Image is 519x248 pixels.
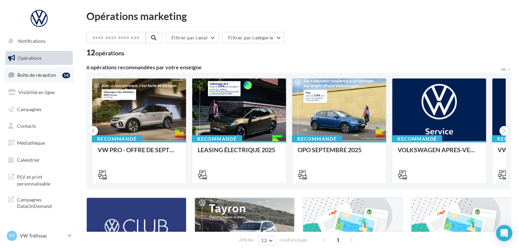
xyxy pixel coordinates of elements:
[392,135,442,143] div: Recommandé
[86,11,511,21] div: Opérations marketing
[496,225,512,241] div: Open Intercom Messenger
[333,234,344,245] span: 1
[17,72,56,78] span: Boîte de réception
[192,135,242,143] div: Recommandé
[18,89,55,95] span: Visibilité en ligne
[17,106,41,112] span: Campagnes
[5,229,73,242] a: VT VW Trélissac
[17,172,70,187] span: PLV et print personnalisable
[4,68,74,82] a: Boîte de réception58
[18,55,41,61] span: Opérations
[98,146,181,160] div: VW PRO - OFFRE DE SEPTEMBRE 25
[261,238,267,243] span: 12
[4,34,71,48] button: Notifications
[166,32,219,43] button: Filtrer par canal
[17,140,45,146] span: Médiathèque
[86,65,500,70] div: 6 opérations recommandées par votre enseigne
[239,237,254,243] span: Afficher
[298,146,381,160] div: OPO SEPTEMBRE 2025
[4,85,74,100] a: Visibilité en ligne
[9,232,15,239] span: VT
[95,50,124,56] div: opérations
[4,192,74,212] a: Campagnes DataOnDemand
[17,123,36,129] span: Contacts
[398,146,481,160] div: VOLKSWAGEN APRES-VENTE
[92,135,142,143] div: Recommandé
[62,73,70,78] div: 58
[198,146,281,160] div: LEASING ÉLECTRIQUE 2025
[86,49,124,56] div: 12
[18,38,46,44] span: Notifications
[17,195,70,210] span: Campagnes DataOnDemand
[17,157,40,163] span: Calendrier
[292,135,342,143] div: Recommandé
[4,119,74,133] a: Contacts
[4,136,74,150] a: Médiathèque
[4,153,74,167] a: Calendrier
[20,232,65,239] p: VW Trélissac
[222,32,284,43] button: Filtrer par catégorie
[279,237,307,243] span: résultats/page
[4,51,74,65] a: Opérations
[258,236,275,245] button: 12
[4,102,74,117] a: Campagnes
[4,170,74,190] a: PLV et print personnalisable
